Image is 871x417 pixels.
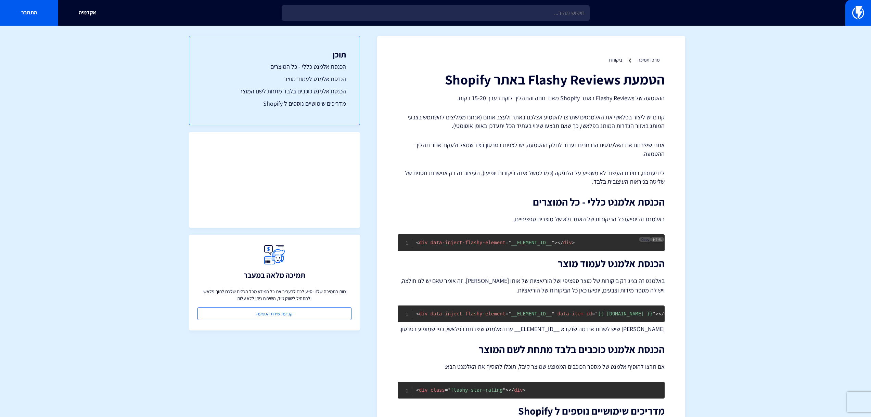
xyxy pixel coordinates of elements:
p: אם תרצו להוסיף אלמנט של מספר הכוכבים הממוצע שמוצר קיבל, תוכלו להוסיף את האלמנט הבא: [398,362,665,372]
h1: הטמעת Flashy Reviews באתר Shopify [398,72,665,87]
p: אחרי שיצרתם את האלמנטים הנבחרים נעבור לחלק ההטמעה, יש לצפות בסרטון בצד שמאל ולעקוב אחר תהליך ההטמעה. [398,141,665,158]
span: = [505,311,508,316]
input: חיפוש מהיר... [282,5,590,21]
p: קודם יש ליצור בפלאשי את האלמנטים שתרצו להטמיע אצלכם באתר ולעצב אותם (אנחנו ממליצים להשתמש בצבעי ה... [398,113,665,130]
a: מרכז תמיכה [638,57,659,63]
a: ביקורות [609,57,622,63]
a: הכנסת אלמנט כוכבים בלבד מתחת לשם המוצר [203,87,346,96]
span: class [431,387,445,393]
span: " [552,311,554,316]
span: > [655,311,658,316]
span: </ [558,240,563,245]
span: flashy-star-rating [445,387,505,393]
p: [PERSON_NAME] שיש לשנות את מה שנקרא __ELEMENT_ID__ עם האלמנט שיצרתם בפלאשי, כפי שמופיע בסרטון. [398,325,665,334]
span: " [552,240,554,245]
span: div [416,240,428,245]
span: " [508,311,511,316]
span: data-inject-flashy-element [431,240,505,245]
span: > [572,240,575,245]
span: {{ [DOMAIN_NAME] }} [592,311,655,316]
a: הכנסת אלמנט כללי - כל המוצרים [203,62,346,71]
a: מדריכים שימושיים נוספים ל Shopify [203,99,346,108]
span: div [558,240,572,245]
span: div [416,311,428,316]
span: < [416,387,419,393]
h3: תוכן [203,50,346,59]
span: = [592,311,595,316]
span: = [445,387,448,393]
span: < [416,240,419,245]
span: " [503,387,505,393]
span: div [508,387,523,393]
p: צוות התמיכה שלנו יסייע לכם להעביר את כל המידע מכל הכלים שלכם לתוך פלאשי ולהתחיל לשווק מיד, השירות... [197,288,351,302]
span: > [523,387,526,393]
p: באלמנט זה יופיעו כל הביקורות של האתר ולא של מוצרים ספציפיים. [398,214,665,224]
a: הכנסת אלמנט לעמוד מוצר [203,75,346,83]
h2: מדריכים שימושיים נוספים ל Shopify [398,405,665,417]
span: </ [658,311,664,316]
p: באלמנט זה נציג רק ביקורות של מוצר ספציפי ושל הוריאציות של אותו [PERSON_NAME]. זה אומר שאם יש לנו ... [398,276,665,295]
span: " [508,240,511,245]
span: </ [508,387,514,393]
span: div [658,311,673,316]
span: data-inject-flashy-element [431,311,505,316]
span: > [505,387,508,393]
span: > [554,240,557,245]
span: = [505,240,508,245]
p: ההטמעה של Flashy Reviews באתר Shopify מאוד נוחה והתהליך לוקח בערך 15-20 דקות. [398,94,665,103]
p: לידיעתכם, בחירת העיצוב לא משפיע על הלוגיקה (כמו למשל איזה ביקורות יופיעו), העיצוב זה רק אפשרות נו... [398,169,665,186]
span: " [448,387,450,393]
span: data-item-id [558,311,592,316]
a: קביעת שיחת הטמעה [197,307,351,320]
h2: הכנסת אלמנט כללי - כל המוצרים [398,196,665,208]
span: div [416,387,428,393]
span: " [653,311,655,316]
h2: הכנסת אלמנט כוכבים בלבד מתחת לשם המוצר [398,344,665,355]
span: " [595,311,598,316]
span: Copy [641,237,649,242]
button: Copy [639,237,651,242]
span: __ELEMENT_ID__ [505,240,554,245]
h3: תמיכה מלאה במעבר [244,271,305,279]
h2: הכנסת אלמנט לעמוד מוצר [398,258,665,269]
span: __ELEMENT_ID__ [505,311,554,316]
span: < [416,311,419,316]
span: HTML [651,237,664,242]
